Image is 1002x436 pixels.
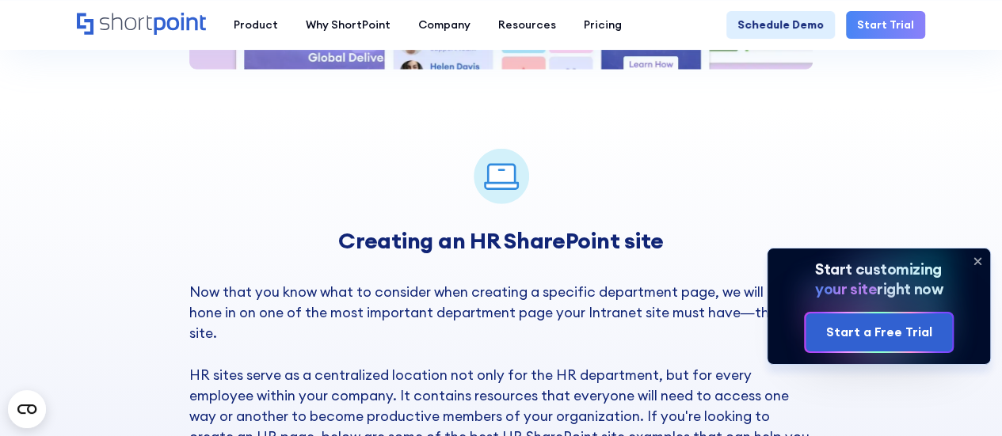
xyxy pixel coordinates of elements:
[291,11,404,39] a: Why ShortPoint
[77,13,206,36] a: Home
[189,228,813,253] h3: Creating an HR SharePoint site
[584,17,622,33] div: Pricing
[219,11,291,39] a: Product
[306,17,391,33] div: Why ShortPoint
[923,360,1002,436] iframe: Chat Widget
[726,11,835,39] a: Schedule Demo
[8,390,46,428] button: Open CMP widget
[484,11,570,39] a: Resources
[404,11,484,39] a: Company
[498,17,556,33] div: Resources
[825,323,932,342] div: Start a Free Trial
[234,17,278,33] div: Product
[418,17,471,33] div: Company
[806,313,951,352] a: Start a Free Trial
[570,11,635,39] a: Pricing
[846,11,925,39] a: Start Trial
